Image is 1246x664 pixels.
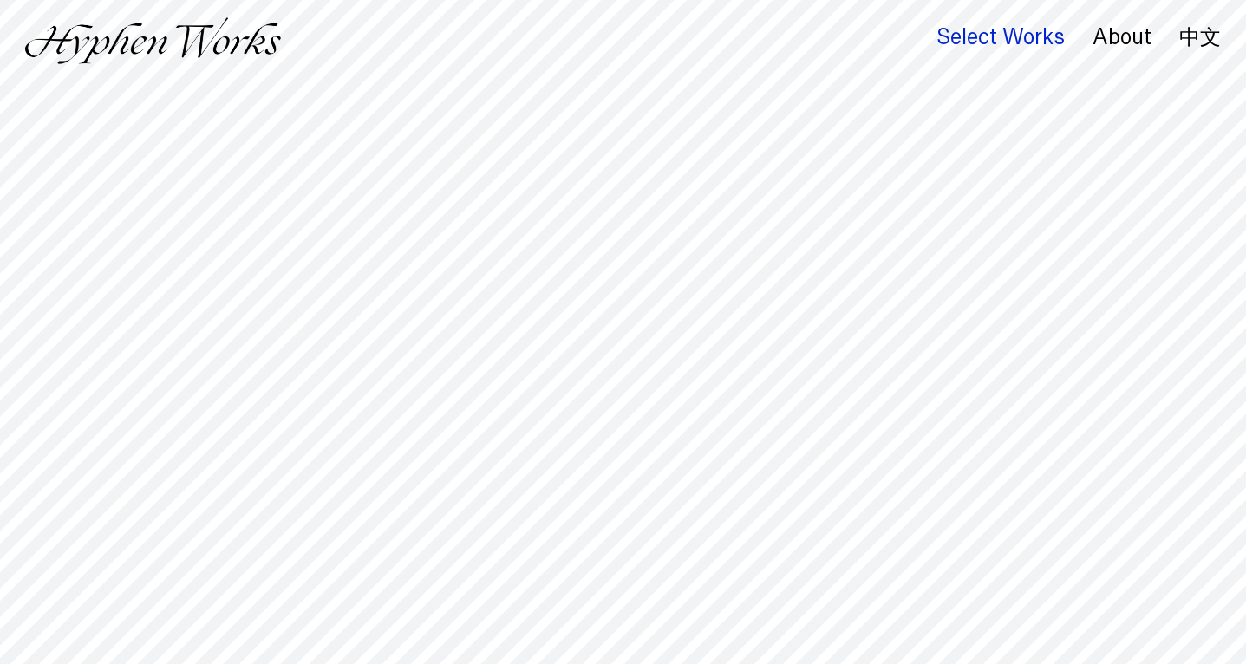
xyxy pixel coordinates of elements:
div: Select Works [936,25,1065,49]
a: 中文 [1179,28,1221,47]
a: Select Works [936,29,1065,48]
a: About [1093,29,1151,48]
div: About [1093,25,1151,49]
img: Hyphen Works [25,17,281,64]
